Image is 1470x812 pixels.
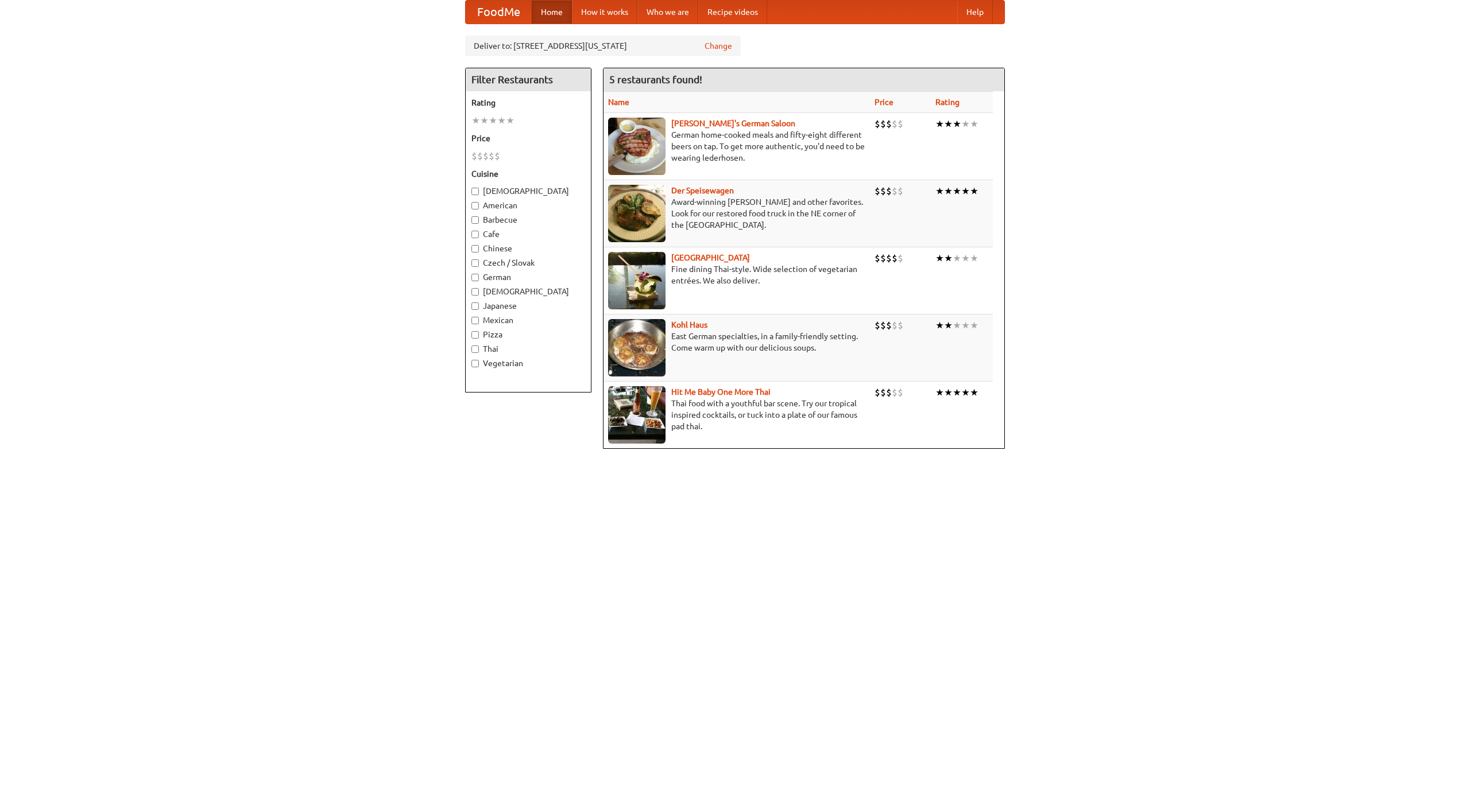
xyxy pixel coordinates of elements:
a: How it works [572,1,637,24]
li: $ [898,319,903,332]
li: $ [875,252,880,265]
input: Japanese [471,302,479,310]
p: East German specialties, in a family-friendly setting. Come warm up with our delicious soups. [608,331,865,353]
li: ★ [961,319,970,332]
a: Recipe videos [698,1,767,24]
li: $ [886,118,892,130]
label: Thai [471,343,585,355]
div: Deliver to: [STREET_ADDRESS][US_STATE] [465,36,741,56]
input: Czech / Slovak [471,259,479,267]
h5: Rating [471,97,585,108]
li: ★ [935,185,944,197]
a: FoodMe [466,1,532,24]
input: Vegetarian [471,360,479,367]
label: Czech / Slovak [471,257,585,269]
li: ★ [961,386,970,399]
p: Thai food with a youthful bar scene. Try our tropical inspired cocktails, or tuck into a plate of... [608,398,865,432]
img: babythai.jpg [608,386,666,444]
h5: Cuisine [471,168,585,180]
li: ★ [953,185,961,197]
li: $ [886,252,892,265]
li: ★ [944,252,953,265]
label: Cafe [471,228,585,240]
li: ★ [944,185,953,197]
label: Chinese [471,243,585,254]
li: $ [477,150,483,162]
label: American [471,200,585,211]
label: [DEMOGRAPHIC_DATA] [471,286,585,297]
li: ★ [970,118,978,130]
a: Hit Me Baby One More Thai [671,387,771,397]
ng-pluralize: 5 restaurants found! [609,74,702,85]
p: Fine dining Thai-style. Wide selection of vegetarian entrées. We also deliver. [608,263,865,286]
li: $ [875,386,880,399]
li: $ [898,185,903,197]
a: [GEOGRAPHIC_DATA] [671,253,750,262]
a: Price [875,98,893,107]
li: ★ [970,319,978,332]
b: Kohl Haus [671,320,707,329]
li: ★ [944,118,953,130]
label: Pizza [471,329,585,340]
h4: Filter Restaurants [466,68,591,91]
li: ★ [961,185,970,197]
li: $ [880,319,886,332]
li: ★ [480,114,489,127]
li: ★ [953,386,961,399]
input: Chinese [471,245,479,252]
li: $ [880,252,886,265]
img: esthers.jpg [608,118,666,175]
input: Thai [471,345,479,353]
li: ★ [935,319,944,332]
li: ★ [471,114,480,127]
li: ★ [970,252,978,265]
li: $ [875,319,880,332]
li: $ [471,150,477,162]
a: Name [608,98,629,107]
li: ★ [944,319,953,332]
a: [PERSON_NAME]'s German Saloon [671,119,795,128]
li: ★ [953,252,961,265]
li: $ [880,118,886,130]
label: Barbecue [471,214,585,226]
li: $ [898,118,903,130]
li: ★ [935,386,944,399]
label: [DEMOGRAPHIC_DATA] [471,185,585,197]
li: $ [875,185,880,197]
li: $ [886,319,892,332]
li: $ [892,386,898,399]
li: $ [489,150,494,162]
a: Help [957,1,993,24]
a: Der Speisewagen [671,186,734,195]
li: $ [898,252,903,265]
label: German [471,271,585,283]
li: ★ [489,114,497,127]
li: $ [892,118,898,130]
li: ★ [944,386,953,399]
input: German [471,274,479,281]
li: $ [886,386,892,399]
li: ★ [953,118,961,130]
label: Japanese [471,300,585,312]
li: ★ [497,114,506,127]
a: Home [532,1,572,24]
input: Cafe [471,231,479,238]
a: Who we are [637,1,698,24]
input: Barbecue [471,216,479,224]
li: $ [892,252,898,265]
input: American [471,202,479,209]
img: kohlhaus.jpg [608,319,666,376]
li: ★ [935,118,944,130]
label: Mexican [471,314,585,326]
a: Change [705,40,732,52]
li: $ [880,386,886,399]
li: $ [875,118,880,130]
p: German home-cooked meals and fifty-eight different beers on tap. To get more authentic, you'd nee... [608,129,865,164]
input: [DEMOGRAPHIC_DATA] [471,288,479,296]
li: $ [898,386,903,399]
input: Mexican [471,317,479,324]
li: $ [892,319,898,332]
